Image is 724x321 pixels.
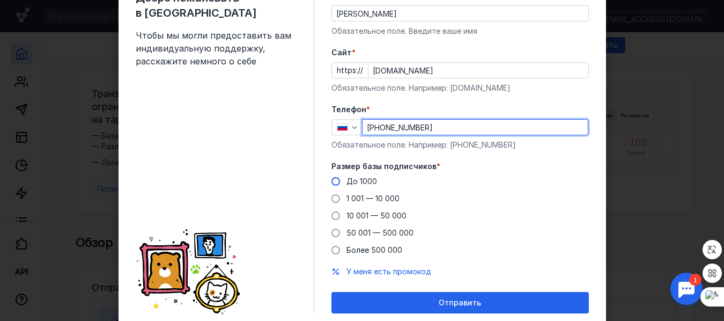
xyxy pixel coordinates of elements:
span: Телефон [331,104,366,115]
span: Размер базы подписчиков [331,161,437,172]
span: У меня есть промокод [346,267,431,276]
div: Обязательное поле. Введите ваше имя [331,26,589,37]
button: Отправить [331,292,589,313]
button: У меня есть промокод [346,266,431,277]
span: 1 001 — 10 000 [346,194,400,203]
span: 10 001 — 50 000 [346,211,407,220]
div: Обязательное поле. Например: [DOMAIN_NAME] [331,83,589,93]
span: Отправить [439,298,481,308]
span: 50 001 — 500 000 [346,228,413,237]
span: Cайт [331,47,352,58]
div: 1 [24,6,36,18]
div: Обязательное поле. Например: [PHONE_NUMBER] [331,140,589,150]
span: Чтобы мы могли предоставить вам индивидуальную поддержку, расскажите немного о себе [136,29,297,68]
span: До 1000 [346,177,377,186]
span: Более 500 000 [346,245,402,254]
